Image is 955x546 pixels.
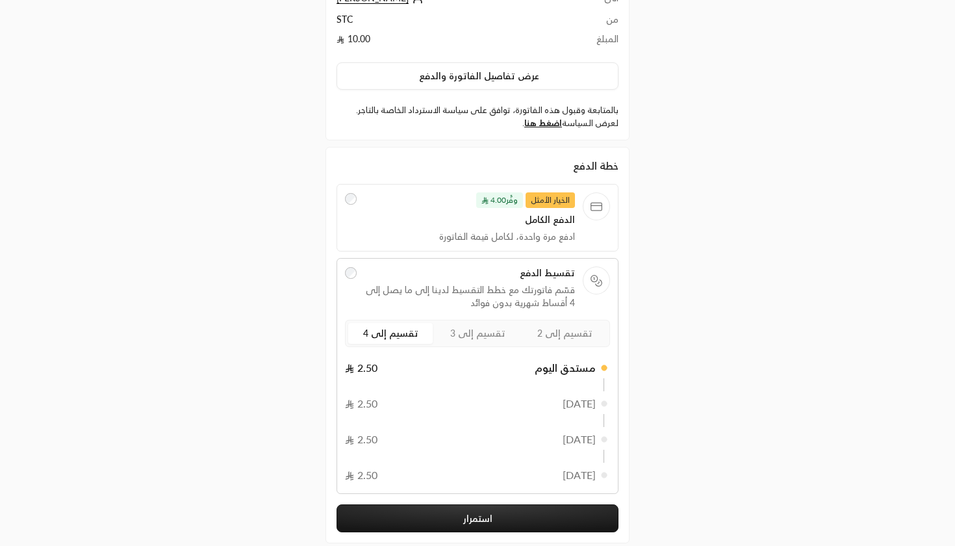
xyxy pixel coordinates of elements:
span: 2.50 [345,432,377,447]
td: المبلغ [563,32,618,52]
a: اضغط هنا [524,118,562,128]
span: قسّم فاتورتك مع خطط التقسيط لدينا إلى ما يصل إلى 4 أقساط شهرية بدون فوائد [364,283,576,309]
button: استمرار [337,504,618,532]
span: وفَّر 4.00 [476,192,523,208]
span: [DATE] [563,432,596,447]
td: STC [337,13,563,32]
span: [DATE] [563,396,596,411]
span: ادفع مرة واحدة، لكامل قيمة الفاتورة [364,230,576,243]
div: خطة الدفع [337,158,618,174]
span: تقسيط الدفع [364,266,576,279]
span: 2.50 [345,360,377,376]
input: الخيار الأمثلوفَّر4.00 الدفع الكاملادفع مرة واحدة، لكامل قيمة الفاتورة [345,193,357,205]
span: تقسيم إلى 2 [537,328,592,339]
input: تقسيط الدفعقسّم فاتورتك مع خطط التقسيط لدينا إلى ما يصل إلى 4 أقساط شهرية بدون فوائد [345,267,357,279]
span: الخيار الأمثل [526,192,575,208]
span: تقسيم إلى 3 [450,328,505,339]
span: 2.50 [345,396,377,411]
label: بالمتابعة وقبول هذه الفاتورة، توافق على سياسة الاسترداد الخاصة بالتاجر. لعرض السياسة . [337,104,618,129]
button: عرض تفاصيل الفاتورة والدفع [337,62,618,90]
td: من [563,13,618,32]
span: تقسيم إلى 4 [363,328,418,339]
span: 2.50 [345,467,377,483]
span: مستحق اليوم [535,360,596,376]
span: الدفع الكامل [364,213,576,226]
span: [DATE] [563,467,596,483]
td: 10.00 [337,32,563,52]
